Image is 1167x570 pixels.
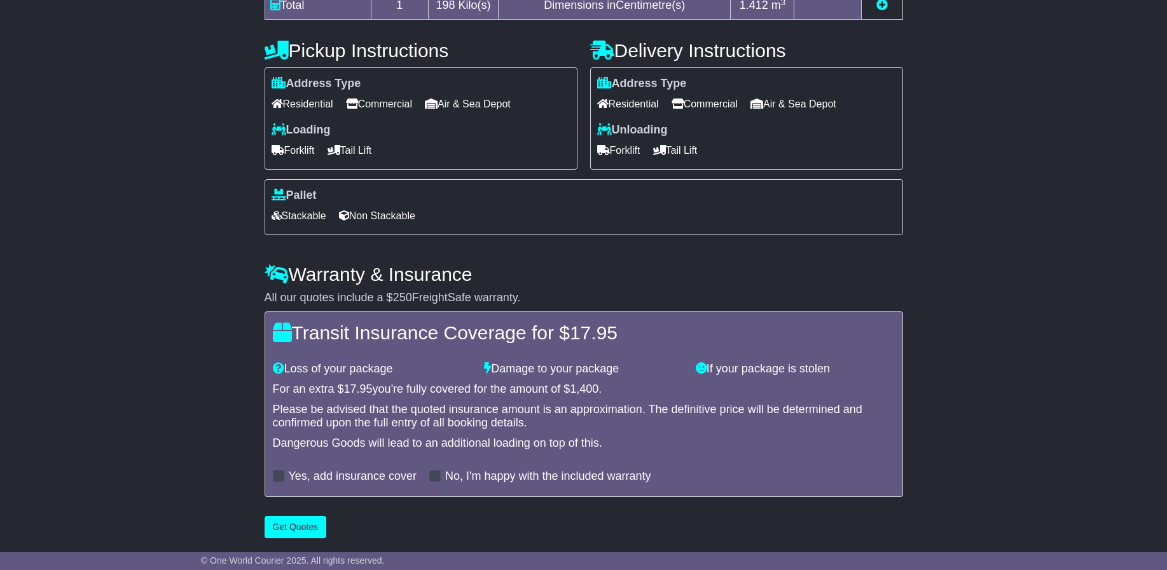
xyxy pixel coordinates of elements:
span: Air & Sea Depot [750,94,836,114]
span: 250 [393,291,412,304]
span: © One World Courier 2025. All rights reserved. [201,555,385,566]
button: Get Quotes [265,516,327,538]
span: Commercial [346,94,412,114]
label: Loading [272,123,331,137]
span: Air & Sea Depot [425,94,511,114]
div: Damage to your package [478,362,689,376]
span: 17.95 [344,383,373,395]
label: Pallet [272,189,317,203]
div: For an extra $ you're fully covered for the amount of $ . [273,383,895,397]
label: Address Type [272,77,361,91]
h4: Pickup Instructions [265,40,577,61]
span: 1,400 [570,383,598,395]
span: Residential [597,94,659,114]
span: Stackable [272,206,326,226]
div: If your package is stolen [689,362,901,376]
span: Tail Lift [653,140,698,160]
h4: Warranty & Insurance [265,264,903,285]
h4: Transit Insurance Coverage for $ [273,322,895,343]
span: 17.95 [570,322,618,343]
label: Address Type [597,77,687,91]
label: No, I'm happy with the included warranty [445,470,651,484]
div: Dangerous Goods will lead to an additional loading on top of this. [273,437,895,451]
span: Tail Lift [328,140,372,160]
div: Loss of your package [266,362,478,376]
h4: Delivery Instructions [590,40,903,61]
label: Yes, add insurance cover [289,470,417,484]
div: All our quotes include a $ FreightSafe warranty. [265,291,903,305]
span: Commercial [672,94,738,114]
label: Unloading [597,123,668,137]
div: Please be advised that the quoted insurance amount is an approximation. The definitive price will... [273,403,895,430]
span: Non Stackable [339,206,415,226]
span: Forklift [597,140,640,160]
span: Forklift [272,140,315,160]
span: Residential [272,94,333,114]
